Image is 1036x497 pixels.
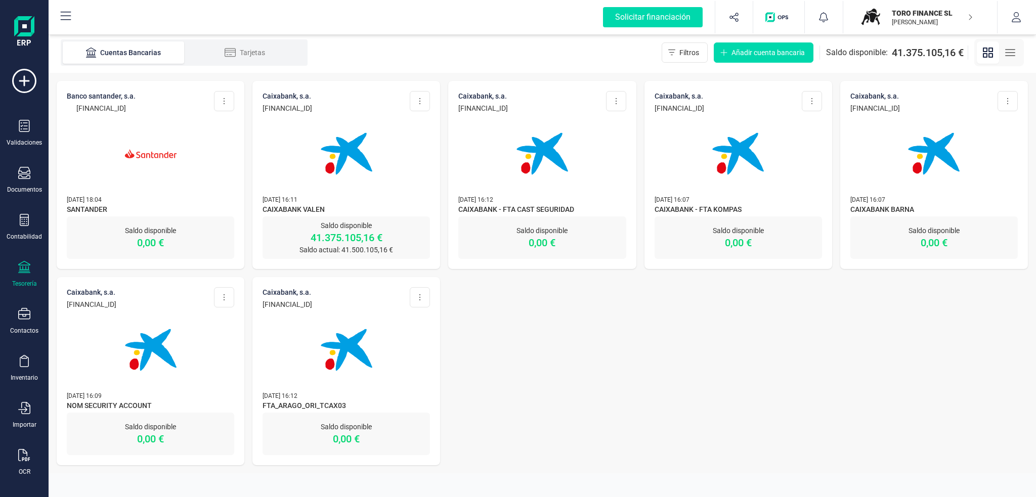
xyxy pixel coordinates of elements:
[850,103,900,113] p: [FINANCIAL_ID]
[83,48,164,58] div: Cuentas Bancarias
[458,204,626,216] span: CAIXABANK - FTA CAST SEGURIDAD
[67,432,234,446] p: 0,00 €
[263,103,312,113] p: [FINANCIAL_ID]
[655,204,822,216] span: CAIXABANK - FTA KOMPAS
[655,196,689,203] span: [DATE] 16:07
[67,225,234,236] p: Saldo disponible
[655,91,704,101] p: CAIXABANK, S.A.
[263,245,430,255] p: Saldo actual: 41.500.105,16 €
[67,299,116,309] p: [FINANCIAL_ID]
[826,47,888,59] span: Saldo disponible:
[67,422,234,432] p: Saldo disponible
[263,299,312,309] p: [FINANCIAL_ID]
[67,400,234,413] span: NOM SECURITY ACCOUNT
[765,12,792,22] img: Logo de OPS
[10,327,38,335] div: Contactos
[263,287,312,297] p: CAIXABANK, S.A.
[67,91,136,101] p: BANCO SANTANDER, S.A.
[859,6,882,28] img: TO
[204,48,285,58] div: Tarjetas
[855,1,985,33] button: TOTORO FINANCE SL[PERSON_NAME]
[263,196,297,203] span: [DATE] 16:11
[458,103,508,113] p: [FINANCIAL_ID]
[655,225,822,236] p: Saldo disponible
[7,233,42,241] div: Contabilidad
[603,7,703,27] div: Solicitar financiación
[458,196,493,203] span: [DATE] 16:12
[263,422,430,432] p: Saldo disponible
[591,1,715,33] button: Solicitar financiación
[892,18,973,26] p: [PERSON_NAME]
[655,103,704,113] p: [FINANCIAL_ID]
[67,392,102,399] span: [DATE] 16:09
[850,196,885,203] span: [DATE] 16:07
[263,392,297,399] span: [DATE] 16:12
[850,204,1018,216] span: CAIXABANK BARNA
[850,91,900,101] p: CAIXABANK, S.A.
[850,236,1018,250] p: 0,00 €
[11,374,38,382] div: Inventario
[850,225,1018,236] p: Saldo disponible
[263,231,430,245] p: 41.375.105,16 €
[67,236,234,250] p: 0,00 €
[14,16,34,49] img: Logo Finanedi
[263,400,430,413] span: FTA_ARAGO_ORI_TCAX03
[7,186,42,194] div: Documentos
[458,236,626,250] p: 0,00 €
[263,220,430,231] p: Saldo disponible
[458,91,508,101] p: CAIXABANK, S.A.
[12,280,37,288] div: Tesorería
[714,42,813,63] button: Añadir cuenta bancaria
[19,468,30,476] div: OCR
[263,204,430,216] span: CAIXABANK VALEN
[892,8,973,18] p: TORO FINANCE SL
[13,421,36,429] div: Importar
[662,42,708,63] button: Filtros
[892,46,964,60] span: 41.375.105,16 €
[731,48,805,58] span: Añadir cuenta bancaria
[263,432,430,446] p: 0,00 €
[655,236,822,250] p: 0,00 €
[263,91,312,101] p: CAIXABANK, S.A.
[7,139,42,147] div: Validaciones
[67,287,116,297] p: CAIXABANK, S.A.
[759,1,798,33] button: Logo de OPS
[67,204,234,216] span: SANTANDER
[67,196,102,203] span: [DATE] 18:04
[458,225,626,236] p: Saldo disponible
[679,48,699,58] span: Filtros
[67,103,136,113] p: [FINANCIAL_ID]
